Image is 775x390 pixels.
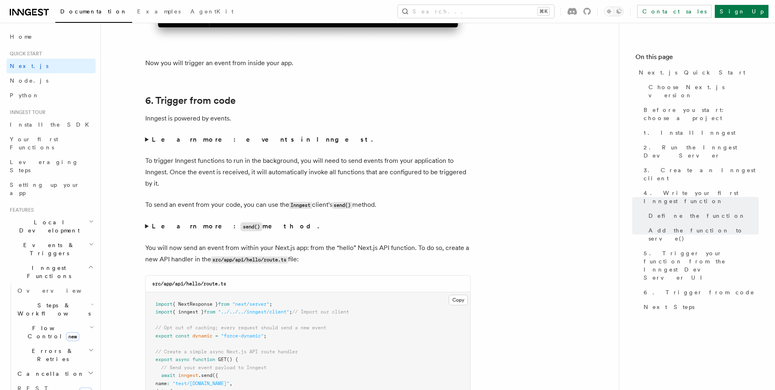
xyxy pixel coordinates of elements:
a: Next Steps [640,300,759,314]
button: Steps & Workflows [14,298,96,321]
a: Leveraging Steps [7,155,96,177]
span: inngest [178,372,198,378]
a: 6. Trigger from code [640,285,759,300]
code: src/app/api/hello/route.ts [211,256,288,263]
h4: On this page [635,52,759,65]
span: Define the function [648,212,746,220]
span: : [167,381,170,386]
span: { inngest } [172,309,204,315]
button: Cancellation [14,366,96,381]
button: Toggle dark mode [604,7,624,16]
span: Your first Functions [10,136,58,151]
span: new [66,332,79,341]
p: Now you will trigger an event from inside your app. [145,57,471,69]
a: Sign Up [715,5,768,18]
span: export [155,333,172,339]
span: // Send your event payload to Inngest [161,365,266,370]
span: GET [218,357,227,362]
span: { NextResponse } [172,301,218,307]
a: Overview [14,283,96,298]
p: You will now send an event from within your Next.js app: from the “hello” Next.js API function. T... [145,242,471,265]
span: Setting up your app [10,182,80,196]
code: src/app/api/hello/route.ts [152,281,226,287]
span: 1. Install Inngest [644,129,736,137]
span: Inngest tour [7,109,46,116]
span: from [204,309,215,315]
span: const [175,333,190,339]
span: function [192,357,215,362]
a: 4. Write your first Inngest function [640,186,759,208]
span: Choose Next.js version [648,83,759,99]
p: Inngest is powered by events. [145,113,471,124]
span: from [218,301,229,307]
p: To trigger Inngest functions to run in the background, you will need to send events from your app... [145,155,471,189]
span: Events & Triggers [7,241,89,257]
button: Search...⌘K [398,5,554,18]
span: // Create a simple async Next.js API route handler [155,349,298,355]
code: send() [240,222,262,231]
a: 3. Create an Inngest client [640,163,759,186]
span: , [229,381,232,386]
span: Errors & Retries [14,347,88,363]
span: import [155,301,172,307]
a: Examples [132,2,186,22]
span: Python [10,92,39,99]
span: Inngest Functions [7,264,88,280]
a: 1. Install Inngest [640,125,759,140]
span: "next/server" [232,301,269,307]
span: = [215,333,218,339]
a: Before you start: choose a project [640,103,759,125]
strong: Learn more: events in Inngest. [152,136,374,143]
a: Define the function [645,208,759,223]
a: Python [7,88,96,103]
span: Add the function to serve() [648,226,759,243]
a: Node.js [7,73,96,88]
span: 6. Trigger from code [644,288,755,296]
a: 5. Trigger your function from the Inngest Dev Server UI [640,246,759,285]
a: 6. Trigger from code [145,95,236,106]
span: Next Steps [644,303,694,311]
a: Contact sales [637,5,712,18]
button: Inngest Functions [7,261,96,283]
span: // Opt out of caching; every request should send a new event [155,325,326,331]
span: Documentation [60,8,127,15]
button: Copy [449,295,468,305]
summary: Learn more:send()method. [145,221,471,232]
button: Local Development [7,215,96,238]
a: Add the function to serve() [645,223,759,246]
span: Next.js Quick Start [639,68,745,77]
strong: Learn more: method. [152,222,321,230]
span: Steps & Workflows [14,301,91,318]
a: Your first Functions [7,132,96,155]
span: name [155,381,167,386]
span: 4. Write your first Inngest function [644,189,759,205]
button: Flow Controlnew [14,321,96,344]
span: Before you start: choose a project [644,106,759,122]
button: Errors & Retries [14,344,96,366]
a: Setting up your app [7,177,96,200]
span: Flow Control [14,324,90,340]
a: Choose Next.js version [645,80,759,103]
span: Overview [17,287,101,294]
span: "force-dynamic" [221,333,264,339]
a: Install the SDK [7,117,96,132]
span: Quick start [7,50,42,57]
code: send() [332,202,352,209]
span: Local Development [7,218,89,234]
a: Documentation [55,2,132,23]
kbd: ⌘K [538,7,549,15]
span: "../../../inngest/client" [218,309,289,315]
span: // Import our client [292,309,349,315]
a: Next.js Quick Start [635,65,759,80]
span: Install the SDK [10,121,94,128]
code: Inngest [289,202,312,209]
span: ({ [212,372,218,378]
a: 2. Run the Inngest Dev Server [640,140,759,163]
span: export [155,357,172,362]
span: Node.js [10,77,48,84]
span: ; [264,333,266,339]
a: Next.js [7,59,96,73]
span: Next.js [10,63,48,69]
span: 5. Trigger your function from the Inngest Dev Server UI [644,249,759,282]
span: await [161,372,175,378]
